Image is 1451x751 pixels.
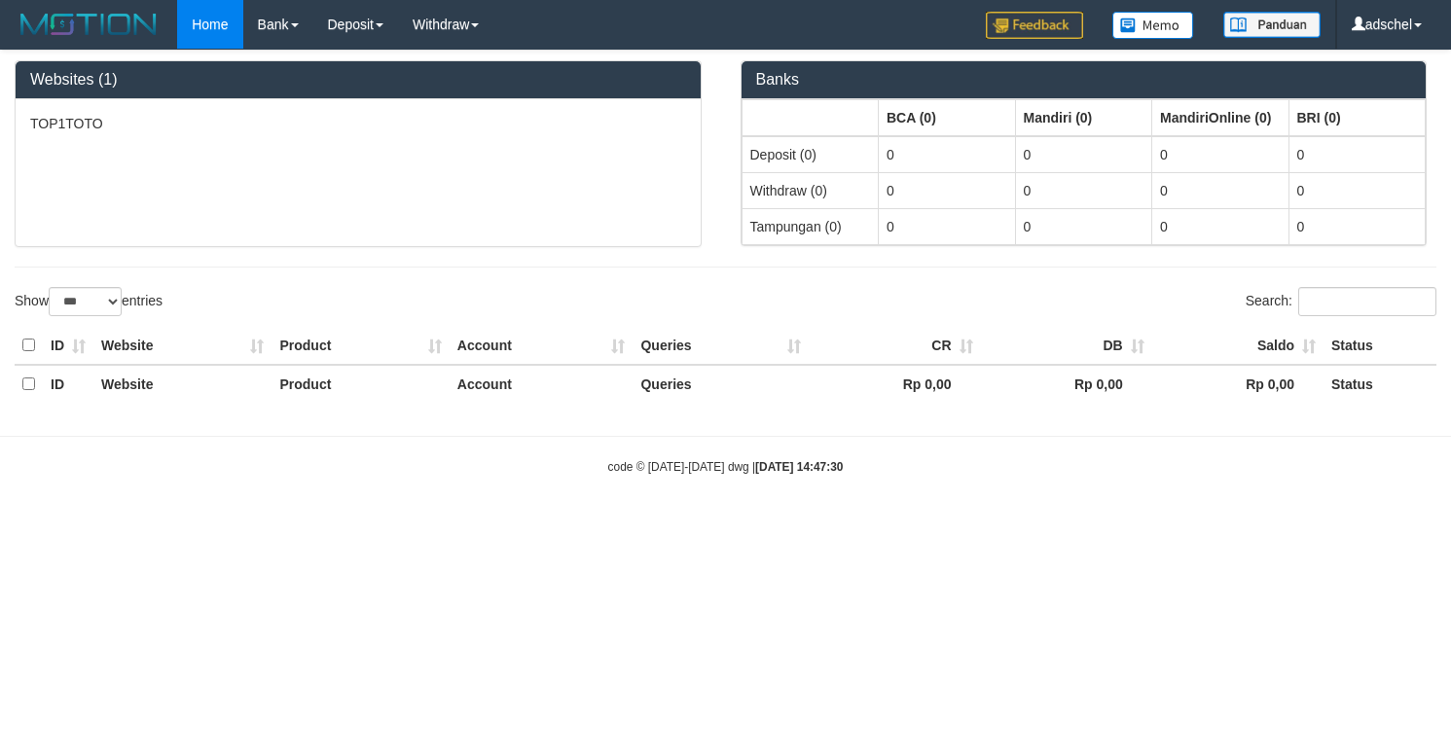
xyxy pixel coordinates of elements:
th: Account [450,327,634,365]
td: 0 [879,172,1016,208]
th: ID [43,365,93,403]
th: Queries [633,365,809,403]
th: Group: activate to sort column ascending [1015,99,1152,136]
h3: Banks [756,71,1412,89]
p: TOP1TOTO [30,114,686,133]
th: Website [93,327,272,365]
td: 0 [1288,136,1426,173]
th: Group: activate to sort column ascending [1152,99,1289,136]
strong: [DATE] 14:47:30 [755,460,843,474]
td: 0 [879,208,1016,244]
td: Tampungan (0) [742,208,879,244]
th: Product [272,327,449,365]
td: 0 [879,136,1016,173]
th: Status [1324,327,1436,365]
img: Feedback.jpg [986,12,1083,39]
label: Show entries [15,287,163,316]
th: Saldo [1152,327,1324,365]
td: 0 [1015,208,1152,244]
h3: Websites (1) [30,71,686,89]
th: Rp 0,00 [981,365,1152,403]
img: panduan.png [1223,12,1321,38]
th: Product [272,365,449,403]
select: Showentries [49,287,122,316]
td: 0 [1015,172,1152,208]
td: 0 [1288,208,1426,244]
th: Rp 0,00 [809,365,980,403]
td: 0 [1152,172,1289,208]
th: Group: activate to sort column ascending [879,99,1016,136]
th: ID [43,327,93,365]
th: Group: activate to sort column ascending [742,99,879,136]
td: Deposit (0) [742,136,879,173]
td: Withdraw (0) [742,172,879,208]
td: 0 [1152,136,1289,173]
th: Status [1324,365,1436,403]
th: Website [93,365,272,403]
td: 0 [1152,208,1289,244]
th: Rp 0,00 [1152,365,1324,403]
td: 0 [1288,172,1426,208]
small: code © [DATE]-[DATE] dwg | [608,460,844,474]
img: MOTION_logo.png [15,10,163,39]
input: Search: [1298,287,1436,316]
td: 0 [1015,136,1152,173]
th: DB [981,327,1152,365]
th: Queries [633,327,809,365]
th: CR [809,327,980,365]
th: Account [450,365,634,403]
img: Button%20Memo.svg [1112,12,1194,39]
label: Search: [1246,287,1436,316]
th: Group: activate to sort column ascending [1288,99,1426,136]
